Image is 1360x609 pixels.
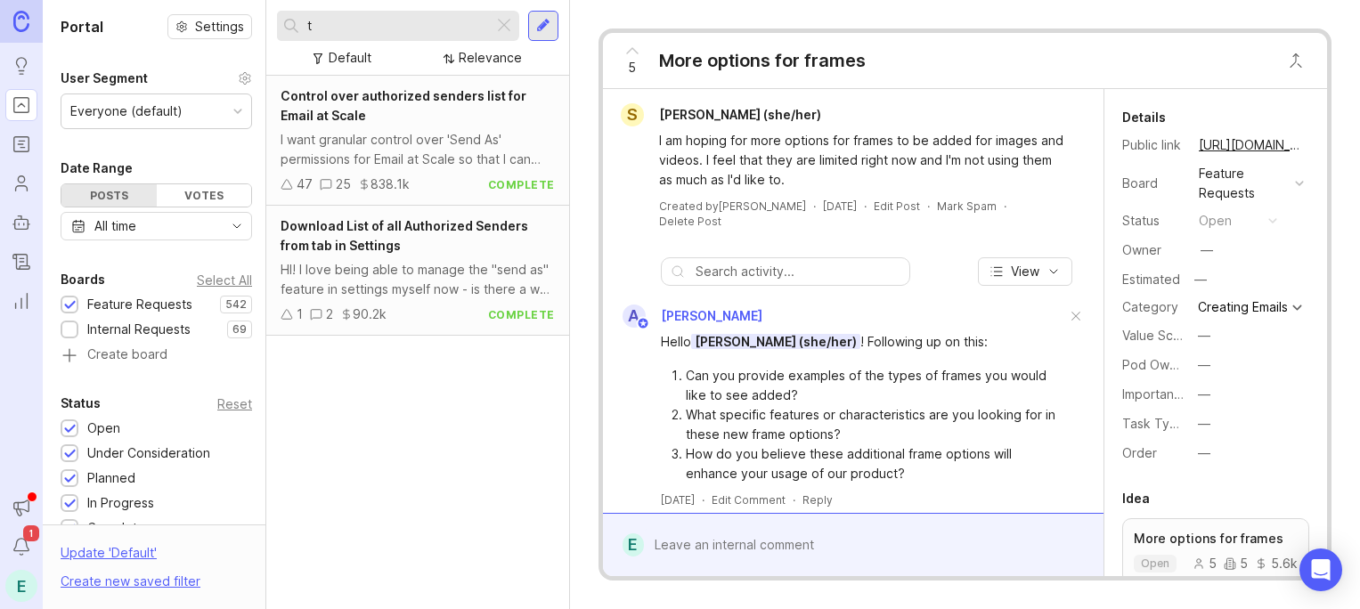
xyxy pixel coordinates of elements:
[1198,326,1210,345] div: —
[1011,263,1039,280] span: View
[13,11,29,31] img: Canny Home
[87,418,120,438] div: Open
[1122,135,1185,155] div: Public link
[5,207,37,239] a: Autopilot
[612,304,762,328] a: A[PERSON_NAME]
[1122,297,1185,317] div: Category
[326,304,333,324] div: 2
[1122,416,1185,431] label: Task Type
[1189,268,1212,291] div: —
[61,16,103,37] h1: Portal
[1122,445,1157,460] label: Order
[1198,385,1210,404] div: —
[659,48,866,73] div: More options for frames
[87,468,135,488] div: Planned
[281,88,526,123] span: Control over authorized senders list for Email at Scale
[823,199,857,214] a: [DATE]
[1193,557,1217,570] div: 5
[1198,301,1288,313] div: Creating Emails
[1201,240,1213,260] div: —
[1141,556,1169,571] p: open
[623,533,645,556] div: E
[691,334,860,349] span: [PERSON_NAME] (she/her)
[802,492,833,507] div: Reply
[87,295,192,314] div: Feature Requests
[628,58,636,77] span: 5
[610,103,835,126] a: S[PERSON_NAME] (she/her)
[864,199,867,214] div: ·
[23,525,39,541] span: 1
[371,175,410,194] div: 838.1k
[1122,386,1189,402] label: Importance
[1198,355,1210,375] div: —
[281,218,528,253] span: Download List of all Authorized Senders from tab in Settings
[696,262,900,281] input: Search activity...
[621,103,644,126] div: S
[87,320,191,339] div: Internal Requests
[297,175,313,194] div: 47
[167,14,252,39] button: Settings
[5,128,37,160] a: Roadmaps
[1122,328,1191,343] label: Value Scale
[336,175,351,194] div: 25
[636,317,649,330] img: member badge
[61,543,157,572] div: Update ' Default '
[232,322,247,337] p: 69
[5,570,37,602] button: E
[1122,357,1213,372] label: Pod Ownership
[702,492,704,507] div: ·
[1122,240,1185,260] div: Owner
[1004,199,1006,214] div: ·
[266,76,568,206] a: Control over authorized senders list for Email at ScaleI want granular control over 'Send As' per...
[94,216,136,236] div: All time
[5,246,37,278] a: Changelog
[459,48,522,68] div: Relevance
[87,443,210,463] div: Under Consideration
[823,199,857,213] time: [DATE]
[225,297,247,312] p: 542
[1198,443,1210,463] div: —
[5,531,37,563] button: Notifications
[686,366,1066,405] li: Can you provide examples of the types of frames you would like to see added?
[61,68,148,89] div: User Segment
[623,304,646,328] div: A
[686,405,1066,444] li: What specific features or characteristics are you looking for in these new frame options?
[5,50,37,82] a: Ideas
[329,48,371,68] div: Default
[61,158,133,179] div: Date Range
[1224,557,1248,570] div: 5
[793,492,795,507] div: ·
[1122,488,1150,509] div: Idea
[1193,134,1309,157] a: [URL][DOMAIN_NAME]
[5,89,37,121] a: Portal
[712,492,786,507] div: Edit Comment
[1255,557,1298,570] div: 5.6k
[1134,530,1298,548] p: More options for frames
[686,444,1066,483] li: How do you believe these additional frame options will enhance your usage of our product?
[223,219,251,233] svg: toggle icon
[353,304,387,324] div: 90.2k
[927,199,930,214] div: ·
[1122,273,1180,286] div: Estimated
[217,399,252,409] div: Reset
[1122,518,1309,584] a: More options for framesopen555.6k
[661,308,762,323] span: [PERSON_NAME]
[659,214,721,229] div: Delete Post
[281,260,554,299] div: HI! I love being able to manage the "send as" feature in settings myself now - is there a way to ...
[87,493,154,513] div: In Progress
[87,518,145,538] div: Complete
[5,491,37,524] button: Announcements
[195,18,244,36] span: Settings
[1198,414,1210,434] div: —
[1122,174,1185,193] div: Board
[5,285,37,317] a: Reporting
[5,167,37,199] a: Users
[659,131,1068,190] div: I am hoping for more options for frames to be added for images and videos. I feel that they are l...
[297,304,303,324] div: 1
[937,199,997,214] button: Mark Spam
[1199,211,1232,231] div: open
[813,199,816,214] div: ·
[61,393,101,414] div: Status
